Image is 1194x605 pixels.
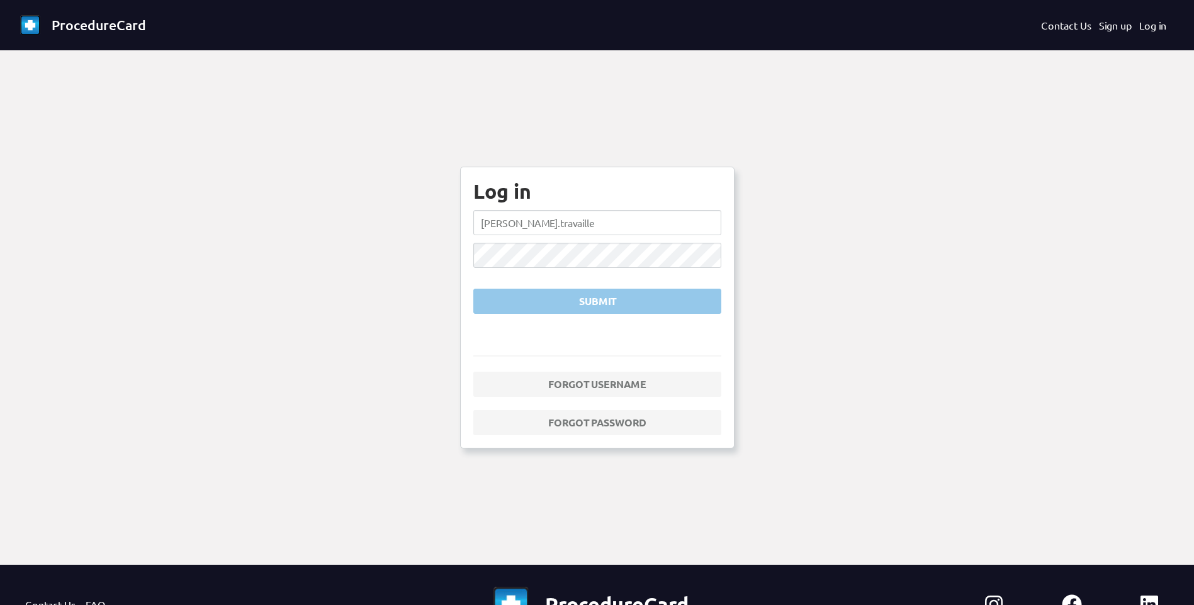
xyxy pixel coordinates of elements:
[1041,18,1091,33] a: Contact Us
[52,16,146,33] span: ProcedureCard
[473,210,721,235] input: Username
[484,377,711,392] div: Forgot username
[473,180,721,203] div: Log in
[484,415,711,430] div: Forgot password
[473,410,721,435] a: Forgot password
[1139,18,1166,33] a: Log in
[20,15,40,35] img: favicon-32x32.png
[473,289,721,314] button: Submit
[484,294,711,309] div: Submit
[473,372,721,397] a: Forgot username
[1099,18,1132,33] a: Sign up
